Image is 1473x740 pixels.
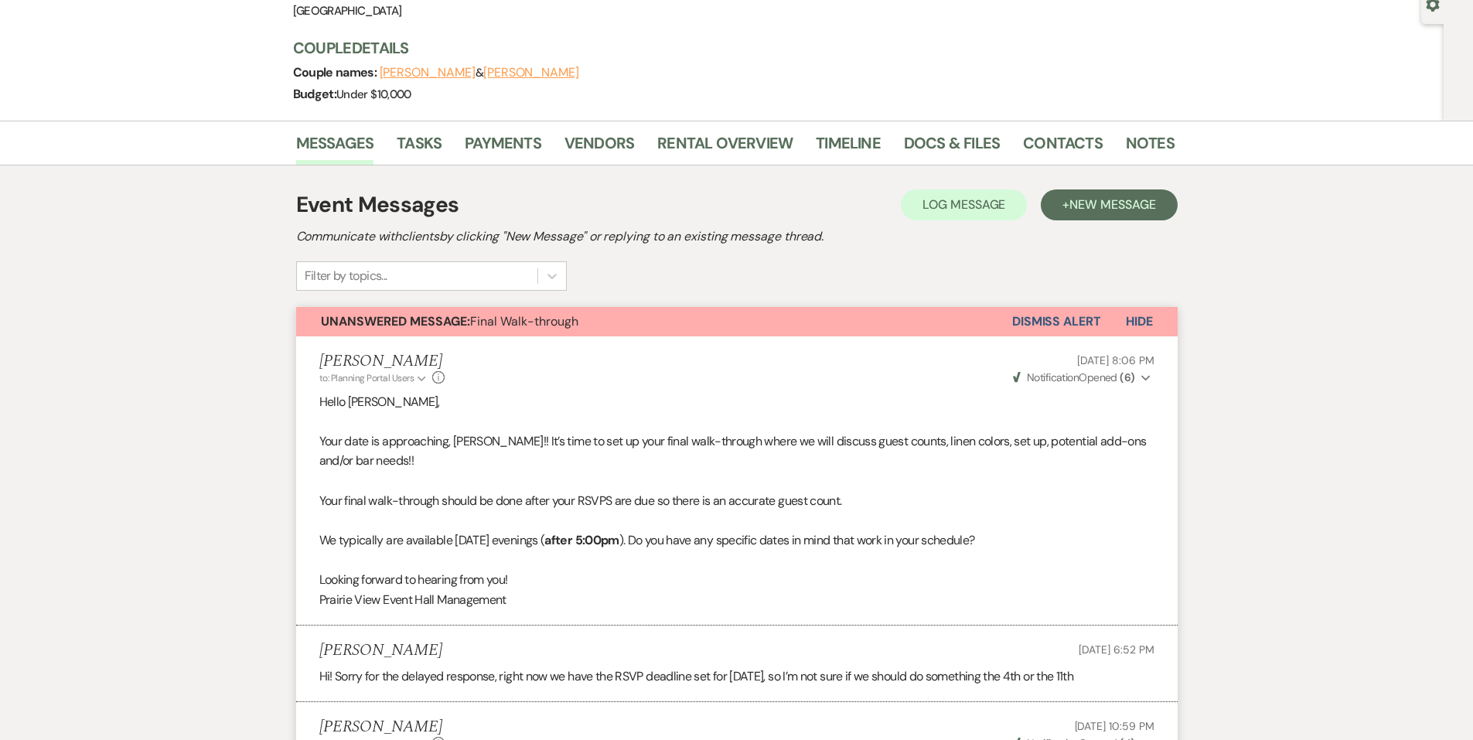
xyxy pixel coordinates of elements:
a: Timeline [816,131,881,165]
span: [DATE] 6:52 PM [1079,643,1154,656]
a: Contacts [1023,131,1103,165]
span: New Message [1069,196,1155,213]
button: [PERSON_NAME] [483,66,579,79]
div: Filter by topics... [305,267,387,285]
span: ). Do you have any specific dates in mind that work in your schedule? [619,532,975,548]
h1: Event Messages [296,189,459,221]
span: & [380,65,579,80]
a: Vendors [564,131,634,165]
span: Your final walk-through should be done after your RSVPS are due so there is an accurate guest count. [319,493,842,509]
h5: [PERSON_NAME] [319,641,442,660]
span: to: Planning Portal Users [319,372,414,384]
button: to: Planning Portal Users [319,371,429,385]
button: +New Message [1041,189,1177,220]
span: Opened [1013,370,1135,384]
span: Looking forward to hearing from you! [319,571,508,588]
button: NotificationOpened (6) [1011,370,1154,386]
span: [DATE] 8:06 PM [1077,353,1154,367]
strong: after 5:00pm [544,532,619,548]
a: Tasks [397,131,442,165]
a: Messages [296,131,374,165]
p: Hello [PERSON_NAME], [319,392,1154,412]
span: We typically are available [DATE] evenings ( [319,532,545,548]
span: Prairie View Event Hall Management [319,592,506,608]
span: Budget: [293,86,337,102]
button: [PERSON_NAME] [380,66,476,79]
span: Notification [1027,370,1079,384]
span: Final Walk-through [321,313,578,329]
a: Rental Overview [657,131,793,165]
span: [DATE] 10:59 PM [1075,719,1154,733]
span: [GEOGRAPHIC_DATA] [293,3,402,19]
strong: Unanswered Message: [321,313,470,329]
a: Docs & Files [904,131,1000,165]
span: Under $10,000 [336,87,411,102]
h5: [PERSON_NAME] [319,718,445,737]
h5: [PERSON_NAME] [319,352,445,371]
p: Hi! Sorry for the delayed response, right now we have the RSVP deadline set for [DATE], so I’m no... [319,667,1154,687]
span: Your date is approaching, [PERSON_NAME]!! It’s time to set up your final walk-through where we wi... [319,433,1147,469]
button: Log Message [901,189,1027,220]
span: Log Message [922,196,1005,213]
h3: Couple Details [293,37,1159,59]
span: Couple names: [293,64,380,80]
a: Payments [465,131,541,165]
strong: ( 6 ) [1120,370,1134,384]
span: Hide [1126,313,1153,329]
h2: Communicate with clients by clicking "New Message" or replying to an existing message thread. [296,227,1178,246]
button: Hide [1101,307,1178,336]
button: Unanswered Message:Final Walk-through [296,307,1012,336]
button: Dismiss Alert [1012,307,1101,336]
a: Notes [1126,131,1175,165]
